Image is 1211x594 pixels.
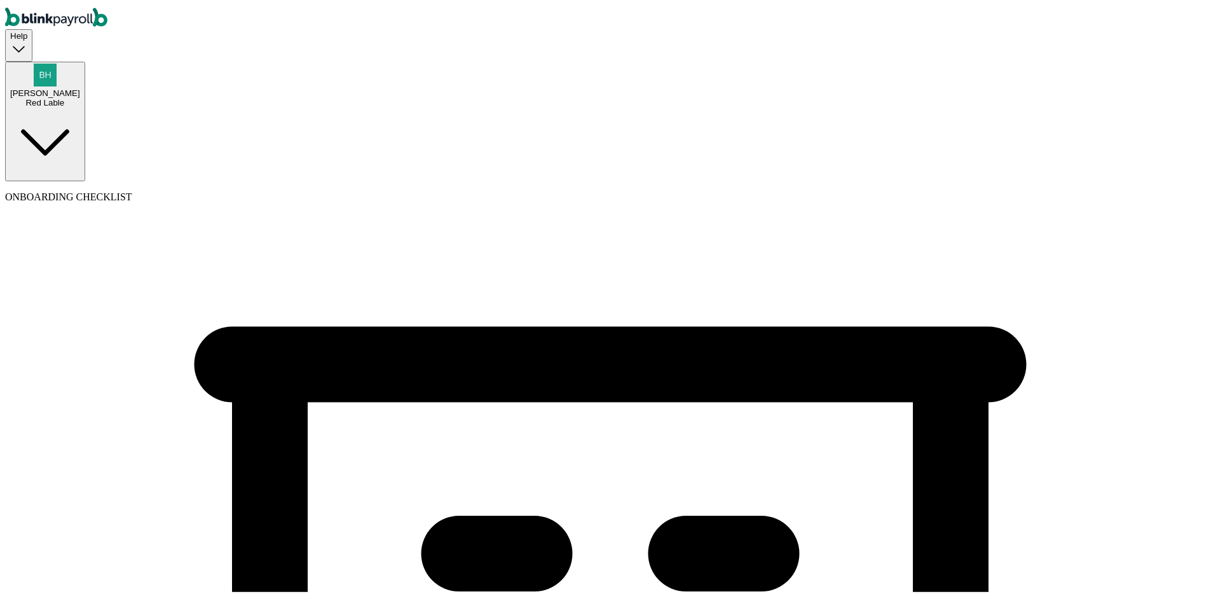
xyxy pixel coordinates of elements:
div: Red Lable [10,95,80,105]
button: Help [5,27,32,59]
span: [PERSON_NAME] [10,86,80,95]
button: [PERSON_NAME]Red Lable [5,59,85,179]
span: Help [10,29,27,38]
